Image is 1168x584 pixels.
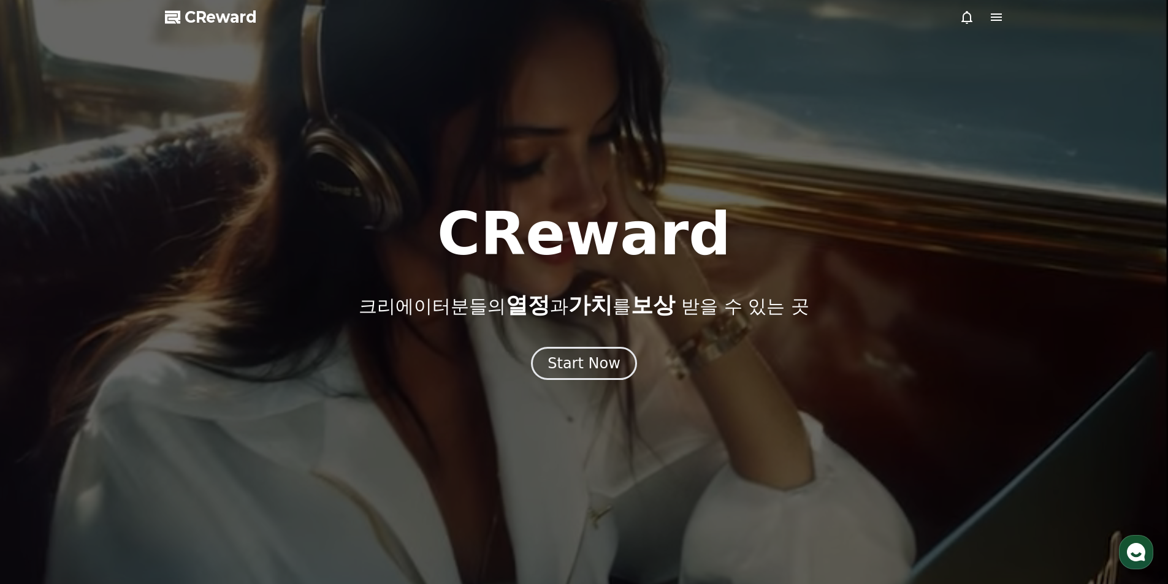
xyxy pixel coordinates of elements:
[631,292,675,317] span: 보상
[165,7,257,27] a: CReward
[189,407,204,417] span: 설정
[185,7,257,27] span: CReward
[531,347,637,380] button: Start Now
[359,293,809,317] p: 크리에이터분들의 과 를 받을 수 있는 곳
[81,389,158,419] a: 대화
[506,292,550,317] span: 열정
[568,292,613,317] span: 가치
[4,389,81,419] a: 홈
[548,354,620,373] div: Start Now
[39,407,46,417] span: 홈
[112,408,127,417] span: 대화
[531,359,637,371] a: Start Now
[437,205,731,264] h1: CReward
[158,389,235,419] a: 설정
